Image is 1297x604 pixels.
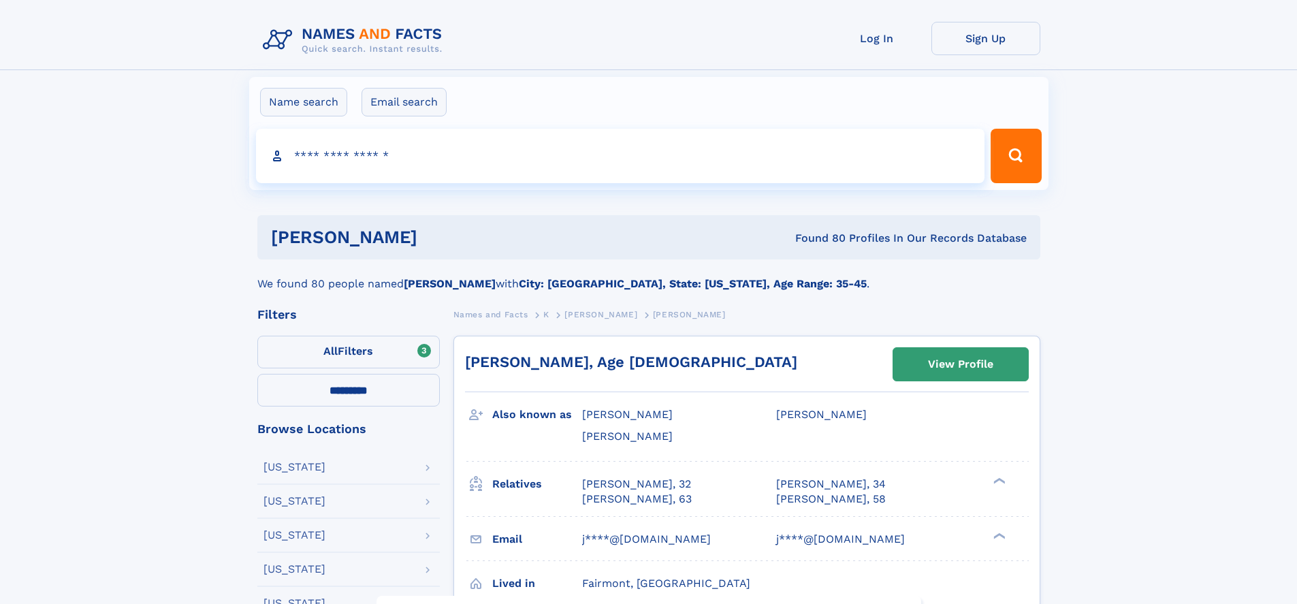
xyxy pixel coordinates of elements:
[271,229,607,246] h1: [PERSON_NAME]
[991,129,1041,183] button: Search Button
[582,477,691,492] a: [PERSON_NAME], 32
[519,277,867,290] b: City: [GEOGRAPHIC_DATA], State: [US_STATE], Age Range: 35-45
[323,345,338,357] span: All
[404,277,496,290] b: [PERSON_NAME]
[931,22,1040,55] a: Sign Up
[453,306,528,323] a: Names and Facts
[990,476,1006,485] div: ❯
[263,564,325,575] div: [US_STATE]
[492,528,582,551] h3: Email
[492,473,582,496] h3: Relatives
[257,336,440,368] label: Filters
[492,572,582,595] h3: Lived in
[990,531,1006,540] div: ❯
[653,310,726,319] span: [PERSON_NAME]
[928,349,993,380] div: View Profile
[582,492,692,507] a: [PERSON_NAME], 63
[582,408,673,421] span: [PERSON_NAME]
[263,496,325,507] div: [US_STATE]
[263,462,325,473] div: [US_STATE]
[260,88,347,116] label: Name search
[564,310,637,319] span: [PERSON_NAME]
[543,306,549,323] a: K
[582,430,673,443] span: [PERSON_NAME]
[893,348,1028,381] a: View Profile
[362,88,447,116] label: Email search
[257,308,440,321] div: Filters
[492,403,582,426] h3: Also known as
[582,577,750,590] span: Fairmont, [GEOGRAPHIC_DATA]
[465,353,797,370] a: [PERSON_NAME], Age [DEMOGRAPHIC_DATA]
[822,22,931,55] a: Log In
[257,423,440,435] div: Browse Locations
[257,259,1040,292] div: We found 80 people named with .
[257,22,453,59] img: Logo Names and Facts
[776,408,867,421] span: [PERSON_NAME]
[543,310,549,319] span: K
[776,492,886,507] a: [PERSON_NAME], 58
[776,477,886,492] a: [PERSON_NAME], 34
[263,530,325,541] div: [US_STATE]
[256,129,985,183] input: search input
[564,306,637,323] a: [PERSON_NAME]
[606,231,1027,246] div: Found 80 Profiles In Our Records Database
